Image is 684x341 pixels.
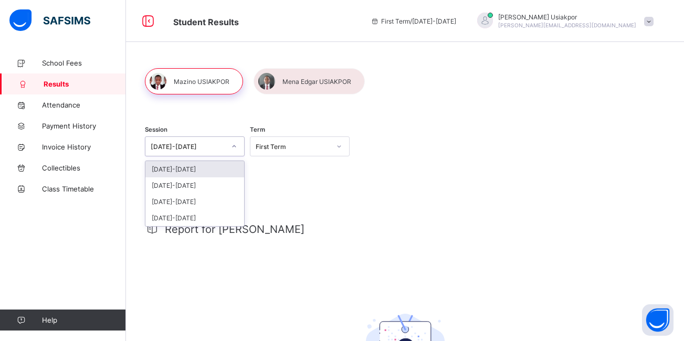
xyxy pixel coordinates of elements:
span: Student Results [173,17,239,27]
div: First Term [256,143,330,151]
span: Session [145,126,167,133]
span: Collectibles [42,164,126,172]
div: [DATE]-[DATE] [145,161,244,177]
span: Payment History [42,122,126,130]
div: [DATE]-[DATE] [145,177,244,194]
span: [PERSON_NAME] Usiakpor [498,13,636,21]
span: [PERSON_NAME][EMAIL_ADDRESS][DOMAIN_NAME] [498,22,636,28]
button: Open asap [642,304,674,336]
img: safsims [9,9,90,31]
span: School Fees [42,59,126,67]
span: Report for [PERSON_NAME] [165,223,304,236]
span: Class Timetable [42,185,126,193]
div: JudithUsiakpor [467,13,659,30]
span: Term [250,126,265,133]
span: Attendance [42,101,126,109]
span: session/term information [371,17,456,25]
span: Help [42,316,125,324]
div: [DATE]-[DATE] [145,194,244,210]
div: [DATE]-[DATE] [145,210,244,226]
span: Invoice History [42,143,126,151]
span: Results [44,80,126,88]
div: [DATE]-[DATE] [151,143,225,151]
